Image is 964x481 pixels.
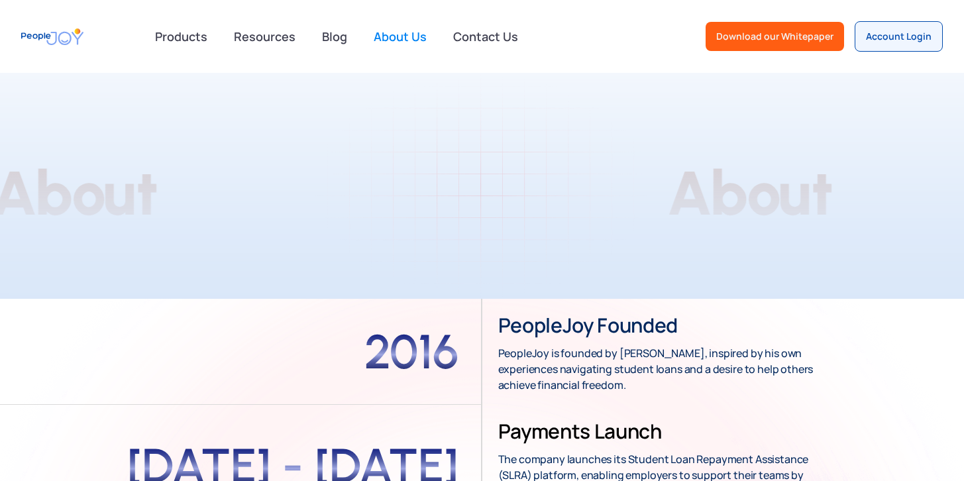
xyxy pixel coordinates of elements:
[226,22,303,51] a: Resources
[314,22,355,51] a: Blog
[498,345,816,393] p: PeopleJoy is founded by [PERSON_NAME], inspired by his own experiences navigating student loans a...
[445,22,526,51] a: Contact Us
[866,30,932,43] div: Account Login
[716,30,833,43] div: Download our Whitepaper
[498,418,662,445] h3: Payments Launch
[366,22,435,51] a: About Us
[21,22,83,52] a: home
[147,23,215,50] div: Products
[855,21,943,52] a: Account Login
[498,312,678,339] h3: PeopleJoy founded
[706,22,844,51] a: Download our Whitepaper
